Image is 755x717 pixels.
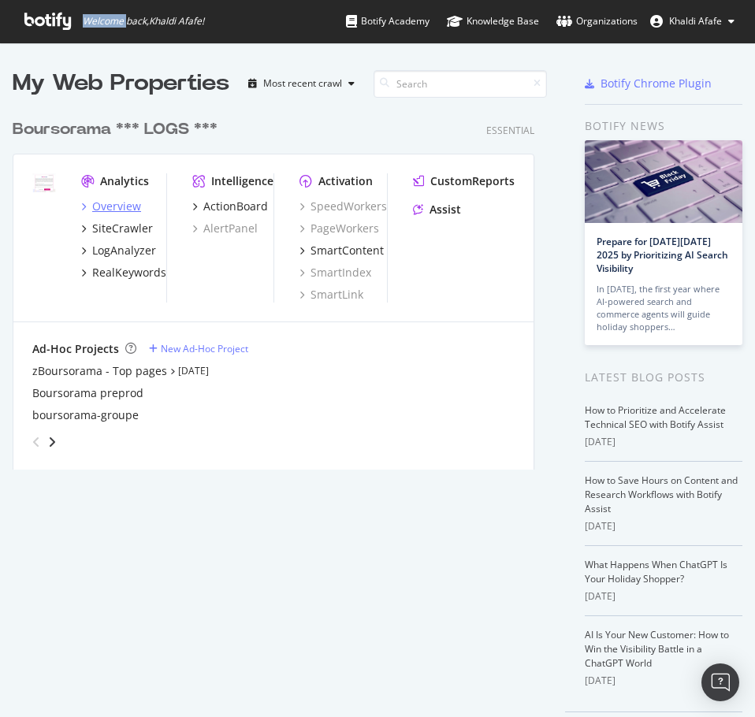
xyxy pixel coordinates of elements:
a: Boursorama preprod [32,385,143,401]
a: LogAnalyzer [81,243,156,258]
a: ActionBoard [192,199,268,214]
div: Most recent crawl [263,79,342,88]
a: RealKeywords [81,265,166,280]
div: My Web Properties [13,68,229,99]
div: SmartContent [311,243,384,258]
div: Botify Chrome Plugin [601,76,712,91]
div: [DATE] [585,674,742,688]
div: Botify Academy [346,13,430,29]
div: grid [13,99,547,470]
div: Botify news [585,117,742,135]
div: LogAnalyzer [92,243,156,258]
a: SiteCrawler [81,221,153,236]
div: Organizations [556,13,638,29]
a: Botify Chrome Plugin [585,76,712,91]
div: RealKeywords [92,265,166,280]
div: CustomReports [430,173,515,189]
a: How to Prioritize and Accelerate Technical SEO with Botify Assist [585,403,726,431]
div: Assist [430,202,461,217]
div: SiteCrawler [92,221,153,236]
div: angle-right [46,434,58,450]
a: New Ad-Hoc Project [149,342,248,355]
button: Most recent crawl [242,71,361,96]
a: SmartLink [299,287,363,303]
a: Overview [81,199,141,214]
div: Activation [318,173,373,189]
div: Knowledge Base [447,13,539,29]
a: boursorama-groupe [32,407,139,423]
span: Khaldi Afafe [669,14,722,28]
a: zBoursorama - Top pages [32,363,167,379]
a: SpeedWorkers [299,199,387,214]
div: ActionBoard [203,199,268,214]
div: Ad-Hoc Projects [32,341,119,357]
input: Search [374,70,547,98]
div: Overview [92,199,141,214]
span: Welcome back, Khaldi Afafe ! [83,15,204,28]
div: angle-left [26,429,46,455]
a: PageWorkers [299,221,379,236]
div: In [DATE], the first year where AI-powered search and commerce agents will guide holiday shoppers… [597,283,731,333]
a: Prepare for [DATE][DATE] 2025 by Prioritizing AI Search Visibility [597,235,728,275]
div: [DATE] [585,519,742,533]
button: Khaldi Afafe [638,9,747,34]
img: Prepare for Black Friday 2025 by Prioritizing AI Search Visibility [585,140,742,223]
a: CustomReports [413,173,515,189]
a: SmartIndex [299,265,371,280]
div: [DATE] [585,435,742,449]
div: [DATE] [585,589,742,604]
img: boursorama.com [32,173,56,192]
div: Essential [486,124,534,137]
div: Analytics [100,173,149,189]
a: SmartContent [299,243,384,258]
a: What Happens When ChatGPT Is Your Holiday Shopper? [585,558,727,585]
a: AlertPanel [192,221,258,236]
a: [DATE] [178,364,209,377]
a: AI Is Your New Customer: How to Win the Visibility Battle in a ChatGPT World [585,628,729,670]
a: How to Save Hours on Content and Research Workflows with Botify Assist [585,474,738,515]
div: Open Intercom Messenger [701,663,739,701]
div: New Ad-Hoc Project [161,342,248,355]
div: Latest Blog Posts [585,369,742,386]
a: Assist [413,202,461,217]
div: Intelligence [211,173,273,189]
